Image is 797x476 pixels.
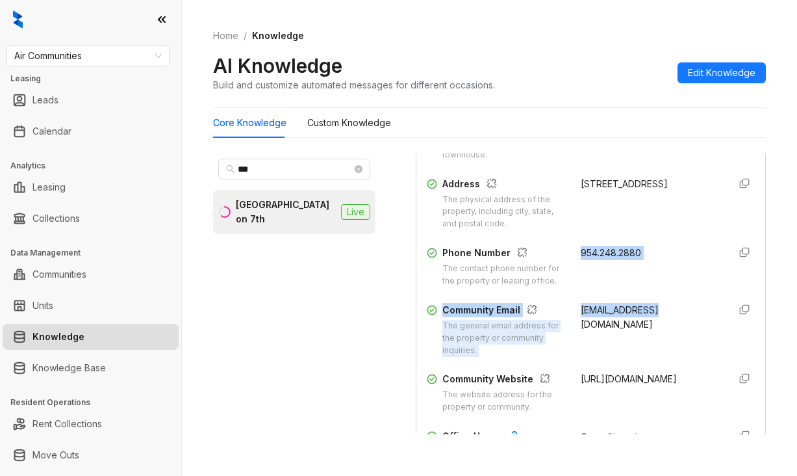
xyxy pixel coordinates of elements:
h3: Leasing [10,73,181,85]
a: Units [32,293,53,319]
div: The general email address for the property or community inquiries. [442,320,565,357]
span: Air Communities [14,46,162,66]
span: Sun [581,430,607,444]
span: [URL][DOMAIN_NAME] [581,373,677,384]
div: The physical address of the property, including city, state, and postal code. [442,194,565,231]
h2: AI Knowledge [213,53,342,78]
li: Knowledge Base [3,355,179,381]
img: logo [13,10,23,29]
div: Community Email [442,303,565,320]
div: [GEOGRAPHIC_DATA] on 7th [236,198,336,226]
a: Leads [32,87,58,113]
li: Knowledge [3,324,179,350]
a: Knowledge Base [32,355,106,381]
div: Build and customize automated messages for different occasions. [213,78,495,92]
div: Core Knowledge [213,116,286,130]
span: close-circle [355,165,362,173]
a: Calendar [32,118,71,144]
a: Communities [32,261,86,287]
a: Knowledge [32,324,84,350]
a: Home [210,29,241,43]
span: Closed [607,430,719,444]
h3: Data Management [10,247,181,259]
div: Address [442,177,565,194]
button: Edit Knowledge [677,62,766,83]
li: Units [3,293,179,319]
div: [STREET_ADDRESS] [581,177,719,191]
h3: Analytics [10,160,181,172]
div: The website address for the property or community. [442,389,565,414]
a: Rent Collections [32,411,102,437]
li: Collections [3,205,179,231]
li: Communities [3,261,179,287]
a: Collections [32,205,80,231]
div: Office Hours [442,429,565,446]
h3: Resident Operations [10,397,181,408]
li: Move Outs [3,442,179,468]
span: [EMAIL_ADDRESS][DOMAIN_NAME] [581,304,659,330]
li: Leads [3,87,179,113]
li: Rent Collections [3,411,179,437]
span: 954.248.2880 [581,247,641,258]
a: Move Outs [32,442,79,468]
li: / [244,29,247,43]
span: search [226,165,235,174]
span: Live [341,204,370,220]
span: Edit Knowledge [688,66,755,80]
li: Calendar [3,118,179,144]
li: Leasing [3,174,179,200]
div: The contact phone number for the property or leasing office. [442,263,565,287]
div: Community Website [442,372,565,389]
div: Custom Knowledge [307,116,391,130]
a: Leasing [32,174,66,200]
span: Knowledge [252,30,304,41]
div: Phone Number [442,246,565,263]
